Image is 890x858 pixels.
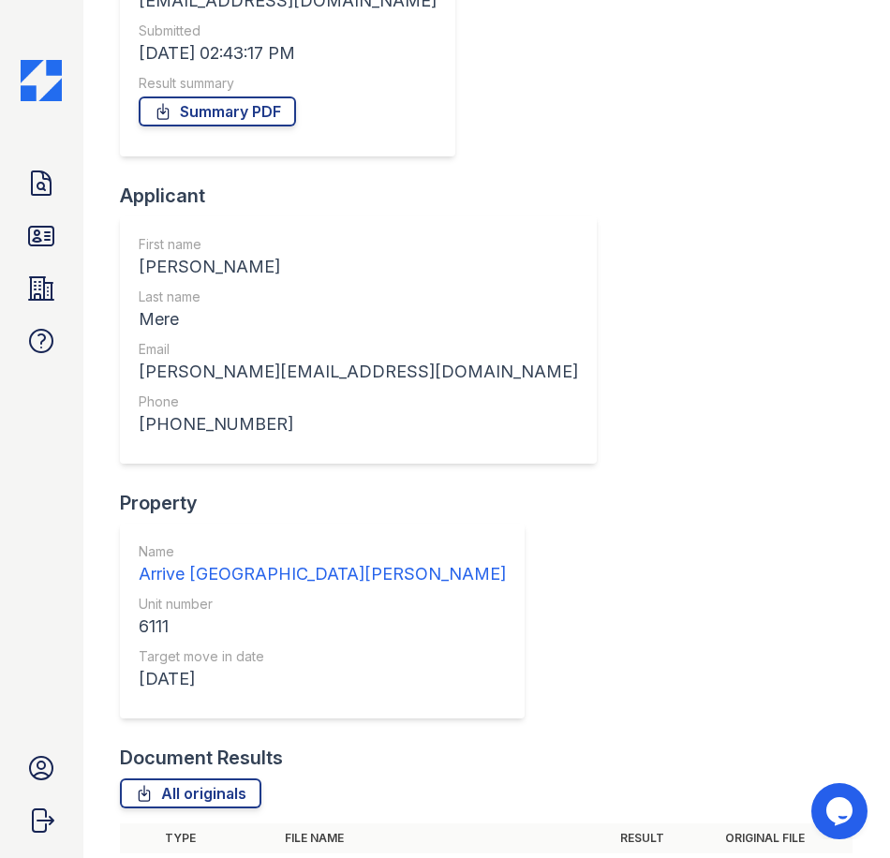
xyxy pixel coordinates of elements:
th: File name [277,823,613,853]
div: [PHONE_NUMBER] [139,411,578,437]
iframe: chat widget [811,783,871,839]
div: [PERSON_NAME] [139,254,578,280]
th: Original file [718,823,853,853]
div: Target move in date [139,647,506,666]
div: [DATE] 02:43:17 PM [139,40,437,67]
div: First name [139,235,578,254]
a: Name Arrive [GEOGRAPHIC_DATA][PERSON_NAME] [139,542,506,587]
div: Mere [139,306,578,333]
div: Unit number [139,595,506,614]
div: 6111 [139,614,506,640]
div: Name [139,542,506,561]
div: [DATE] [139,666,506,692]
a: Summary PDF [139,96,296,126]
div: Email [139,340,578,359]
th: Result [613,823,718,853]
div: [PERSON_NAME][EMAIL_ADDRESS][DOMAIN_NAME] [139,359,578,385]
div: Submitted [139,22,437,40]
img: CE_Icon_Blue-c292c112584629df590d857e76928e9f676e5b41ef8f769ba2f05ee15b207248.png [21,60,62,101]
div: Property [120,490,540,516]
div: Result summary [139,74,437,93]
div: Arrive [GEOGRAPHIC_DATA][PERSON_NAME] [139,561,506,587]
th: Type [157,823,277,853]
a: All originals [120,778,261,808]
div: Phone [139,392,578,411]
div: Applicant [120,183,612,209]
div: Document Results [120,745,283,771]
div: Last name [139,288,578,306]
